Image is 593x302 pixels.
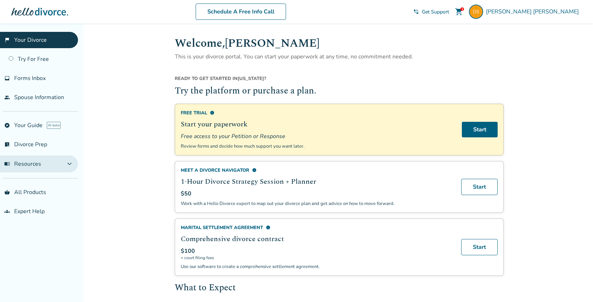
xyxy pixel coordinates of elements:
span: Ready to get started in [175,75,237,82]
div: 1 [460,7,464,11]
p: Use our software to create a comprehensive settlement agreement. [181,263,453,270]
h1: Welcome, [PERSON_NAME] [175,35,504,52]
h2: Comprehensive divorce contract [181,234,453,244]
span: [PERSON_NAME] [PERSON_NAME] [486,8,582,16]
h2: 1-Hour Divorce Strategy Session + Planner [181,176,453,187]
h2: Start your paperwork [181,119,453,130]
a: Start [461,239,498,255]
span: info [252,168,257,172]
a: Schedule A Free Info Call [196,4,286,20]
span: AI beta [47,122,61,129]
div: Marital Settlement Agreement [181,224,453,231]
img: dswezey2+portal1@gmail.com [469,5,483,19]
span: Resources [4,160,41,168]
div: Free Trial [181,110,453,116]
span: inbox [4,75,10,81]
a: Start [462,122,498,137]
span: shopping_basket [4,189,10,195]
span: shopping_cart [455,7,463,16]
span: Free access to your Petition or Response [181,132,453,140]
span: info [266,225,270,230]
span: + court filing fees [181,255,453,261]
h2: Try the platform or purchase a plan. [175,85,504,98]
span: phone_in_talk [413,9,419,15]
iframe: Chat Widget [558,268,593,302]
div: Meet a divorce navigator [181,167,453,173]
p: This is your divorce portal. You can start your paperwork at any time, no commitment needed. [175,52,504,61]
span: $100 [181,247,195,255]
span: info [210,110,214,115]
span: explore [4,122,10,128]
span: groups [4,209,10,214]
p: Work with a Hello Divorce expert to map out your divorce plan and get advice on how to move forward. [181,200,453,207]
h2: What to Expect [175,281,504,295]
span: menu_book [4,161,10,167]
a: Start [461,179,498,195]
span: flag_2 [4,37,10,43]
span: expand_more [65,160,74,168]
p: Review forms and decide how much support you want later. [181,143,453,149]
div: [US_STATE] ? [175,75,504,85]
span: Forms Inbox [14,74,46,82]
span: people [4,95,10,100]
span: list_alt_check [4,142,10,147]
span: Get Support [422,8,449,15]
a: phone_in_talkGet Support [413,8,449,15]
span: $50 [181,190,191,198]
